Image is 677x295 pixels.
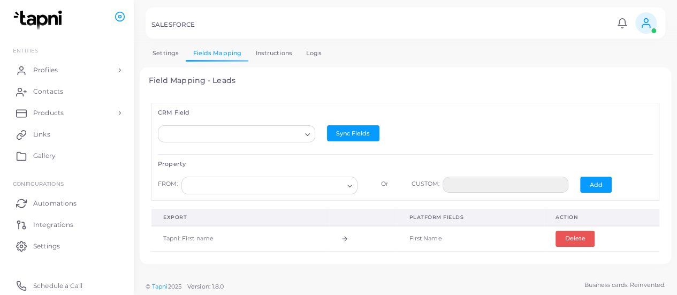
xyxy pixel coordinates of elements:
[33,108,64,118] span: Products
[411,177,443,193] div: CUSTOM:
[8,59,126,81] a: Profiles
[33,65,58,75] span: Profiles
[33,241,60,251] span: Settings
[8,145,126,167] a: Gallery
[33,220,73,230] span: Integrations
[397,252,543,277] td: Last Name
[152,283,168,290] a: Tapni
[8,102,126,124] a: Products
[33,151,56,161] span: Gallery
[158,161,653,168] h6: Property
[146,282,224,291] span: ©
[158,177,181,194] div: FROM:
[584,281,665,290] span: Business cards. Reinvented.
[8,192,126,214] a: Automations
[186,180,343,192] input: Search for option
[33,281,82,291] span: Schedule a Call
[163,128,301,140] input: Search for option
[181,177,357,194] div: Search for option
[13,180,64,187] span: Configurations
[8,214,126,235] a: Integrations
[187,283,224,290] span: Version: 1.8.0
[33,87,63,96] span: Contacts
[168,282,181,291] span: 2025
[33,130,50,139] span: Links
[327,125,379,141] button: Sync Fields
[151,226,329,252] td: Tapni: First name
[158,109,653,116] h6: CRM Field
[8,81,126,102] a: Contacts
[151,21,195,28] h5: SALESFORCE
[556,231,595,247] button: Delete
[556,214,648,221] div: Action
[329,209,397,226] th: Arrow
[580,177,612,193] button: Add
[10,10,69,30] img: logo
[299,46,329,61] a: Logs
[13,47,38,54] span: ENTITIES
[151,252,329,277] td: Tapni: Last name
[163,214,317,221] div: Export
[397,226,543,252] td: First Name
[409,214,531,221] div: Platform Fields
[363,177,406,200] div: Or
[146,46,186,61] a: Settings
[8,124,126,145] a: Links
[8,235,126,256] a: Settings
[149,76,663,85] h4: Field Mapping - Leads
[248,46,299,61] a: Instructions
[186,46,248,61] a: Fields Mapping
[158,125,315,142] div: Search for option
[33,199,77,208] span: Automations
